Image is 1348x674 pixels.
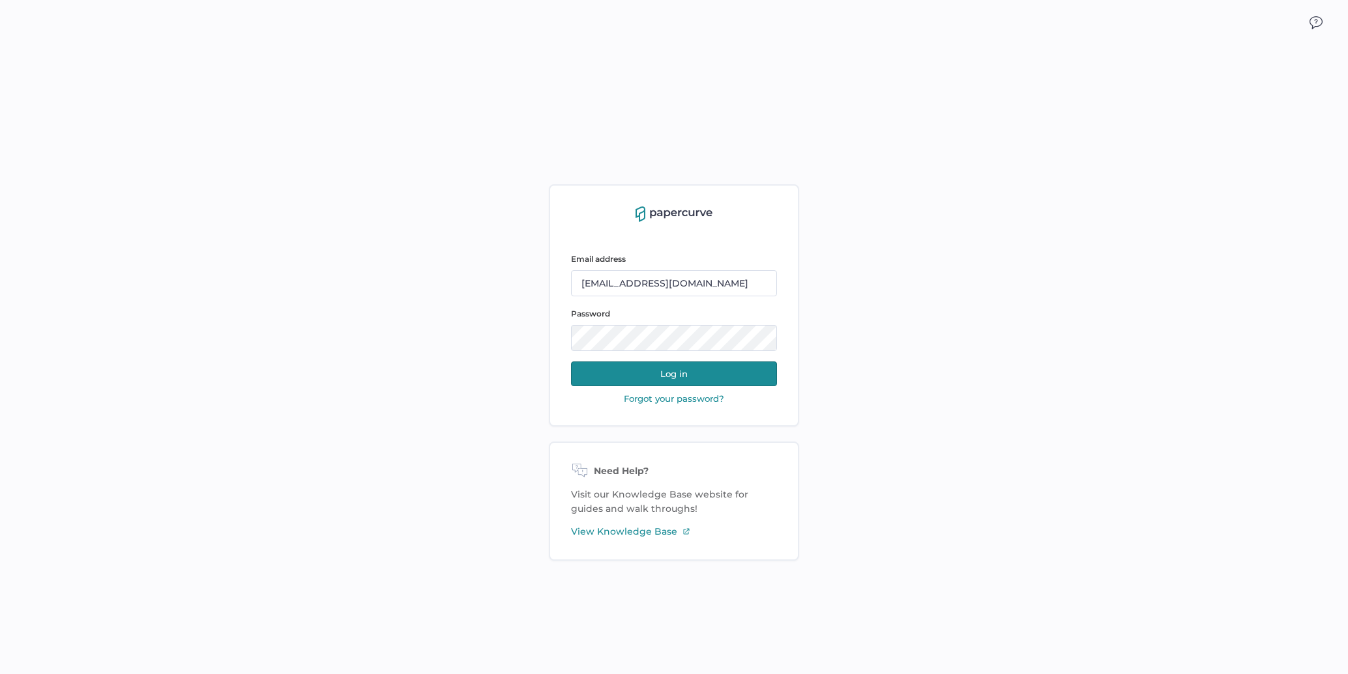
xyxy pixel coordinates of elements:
input: email@company.com [571,270,777,296]
span: Email address [571,254,626,264]
img: papercurve-logo-colour.7244d18c.svg [636,206,712,222]
span: Password [571,309,610,318]
span: View Knowledge Base [571,524,677,539]
img: external-link-icon-3.58f4c051.svg [682,527,690,535]
img: need-help-icon.d526b9f7.svg [571,464,589,479]
div: Visit our Knowledge Base website for guides and walk throughs! [549,442,799,561]
div: Need Help? [571,464,777,479]
img: icon_chat.2bd11823.svg [1310,16,1323,29]
button: Forgot your password? [620,393,728,404]
button: Log in [571,361,777,386]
